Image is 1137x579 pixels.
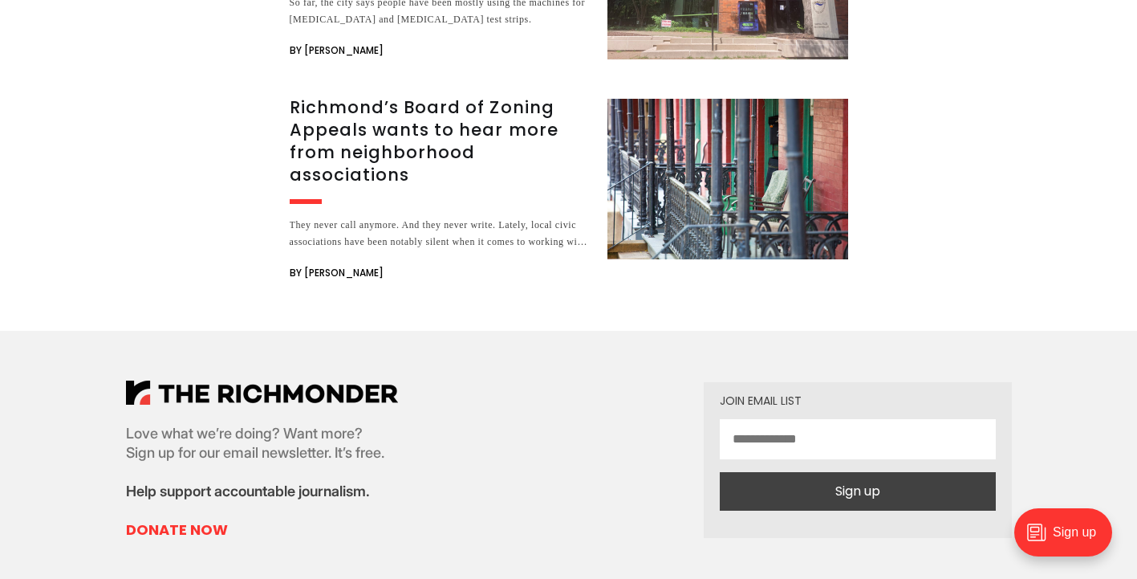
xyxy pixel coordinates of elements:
[290,263,384,283] span: By [PERSON_NAME]
[607,99,848,259] img: Richmond’s Board of Zoning Appeals wants to hear more from neighborhood associations
[126,424,398,463] p: Love what we’re doing? Want more? Sign up for our email newsletter. It’s free.
[126,381,398,405] img: The Richmonder Logo
[126,482,398,501] p: Help support accountable journalism.
[290,96,588,186] h3: Richmond’s Board of Zoning Appeals wants to hear more from neighborhood associations
[720,472,996,511] button: Sign up
[290,217,588,251] div: They never call anymore. And they never write. Lately, local civic associations have been notably...
[290,99,848,283] a: Richmond’s Board of Zoning Appeals wants to hear more from neighborhood associations They never c...
[720,395,996,406] div: Join email list
[1001,500,1137,579] iframe: portal-trigger
[126,520,398,540] a: Donate Now
[290,41,384,60] span: By [PERSON_NAME]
